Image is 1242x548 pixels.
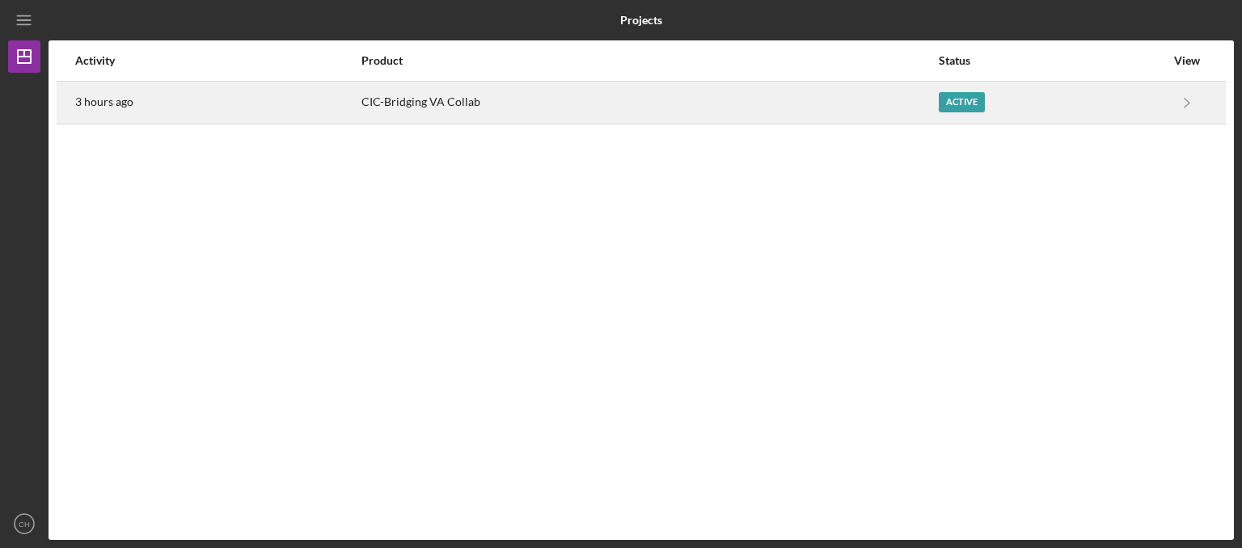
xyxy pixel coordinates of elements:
[361,54,936,67] div: Product
[8,508,40,540] button: CH
[939,54,1165,67] div: Status
[75,95,133,108] time: 2025-09-24 15:21
[620,14,662,27] b: Projects
[19,520,30,529] text: CH
[75,54,360,67] div: Activity
[361,82,936,123] div: CIC-Bridging VA Collab
[939,92,985,112] div: Active
[1167,54,1207,67] div: View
